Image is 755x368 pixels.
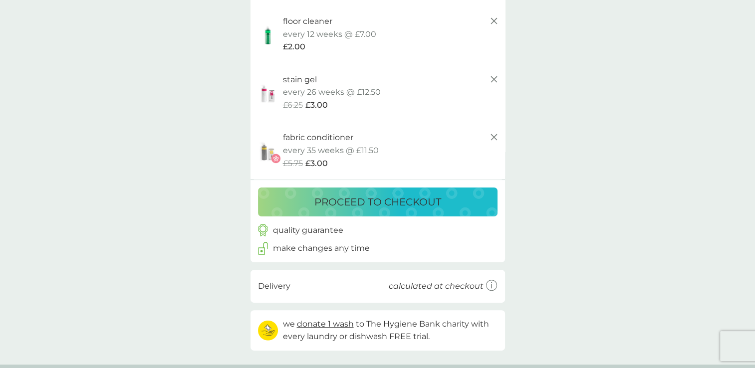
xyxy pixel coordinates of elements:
[283,86,381,99] p: every 26 weeks @ £12.50
[314,194,441,210] p: proceed to checkout
[283,73,317,86] p: stain gel
[283,40,305,53] span: £2.00
[283,99,303,112] span: £6.25
[283,318,498,343] p: we to The Hygiene Bank charity with every laundry or dishwash FREE trial.
[273,242,370,255] p: make changes any time
[305,157,328,170] span: £3.00
[297,319,354,329] span: donate 1 wash
[258,280,290,293] p: Delivery
[305,99,328,112] span: £3.00
[283,157,303,170] span: £5.75
[283,15,332,28] p: floor cleaner
[273,224,343,237] p: quality guarantee
[389,280,484,293] p: calculated at checkout
[283,144,379,157] p: every 35 weeks @ £11.50
[283,28,376,41] p: every 12 weeks @ £7.00
[283,131,353,144] p: fabric conditioner
[258,187,498,216] button: proceed to checkout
